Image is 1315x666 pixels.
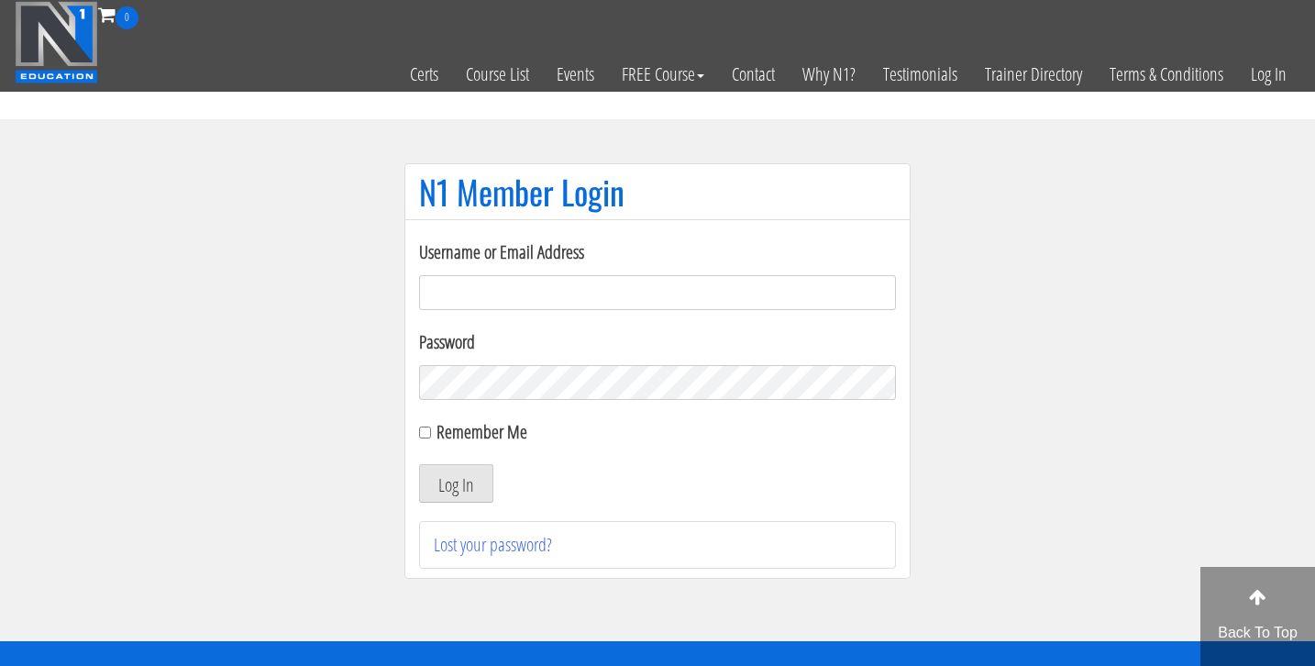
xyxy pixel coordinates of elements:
[419,239,896,266] label: Username or Email Address
[436,419,527,444] label: Remember Me
[971,29,1096,119] a: Trainer Directory
[543,29,608,119] a: Events
[1237,29,1300,119] a: Log In
[419,328,896,356] label: Password
[718,29,789,119] a: Contact
[869,29,971,119] a: Testimonials
[116,6,138,29] span: 0
[608,29,718,119] a: FREE Course
[789,29,869,119] a: Why N1?
[419,173,896,210] h1: N1 Member Login
[1200,622,1315,644] p: Back To Top
[396,29,452,119] a: Certs
[434,532,552,557] a: Lost your password?
[419,464,493,503] button: Log In
[15,1,98,83] img: n1-education
[1096,29,1237,119] a: Terms & Conditions
[452,29,543,119] a: Course List
[98,2,138,27] a: 0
